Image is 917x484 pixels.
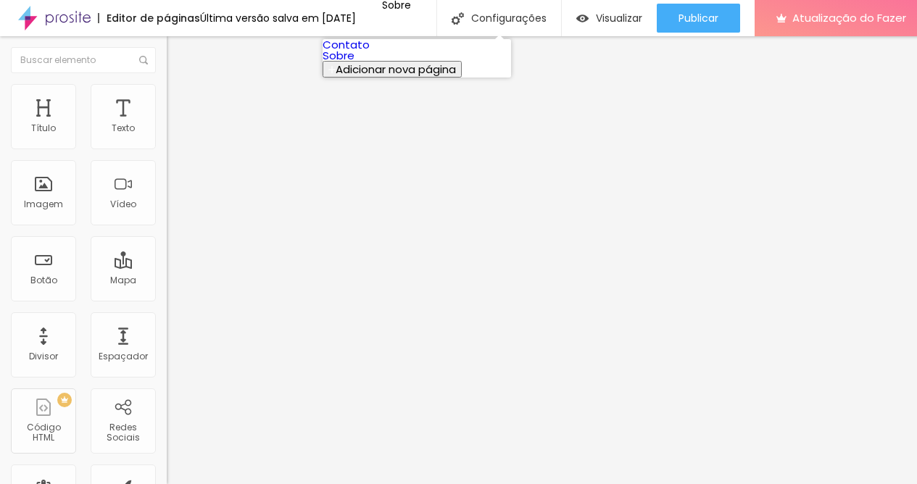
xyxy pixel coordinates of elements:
[139,56,148,64] img: Ícone
[452,12,464,25] img: Ícone
[200,11,356,25] font: Última versão salva em [DATE]
[107,421,140,443] font: Redes Sociais
[323,37,370,52] a: Contato
[112,122,135,134] font: Texto
[31,122,56,134] font: Título
[336,62,456,77] font: Adicionar nova página
[110,274,136,286] font: Mapa
[107,11,200,25] font: Editor de páginas
[471,11,547,25] font: Configurações
[30,274,57,286] font: Botão
[24,198,63,210] font: Imagem
[596,11,642,25] font: Visualizar
[29,350,58,362] font: Divisor
[562,4,657,33] button: Visualizar
[657,4,740,33] button: Publicar
[323,48,354,63] a: Sobre
[679,11,718,25] font: Publicar
[576,12,589,25] img: view-1.svg
[11,47,156,73] input: Buscar elemento
[27,421,61,443] font: Código HTML
[110,198,136,210] font: Vídeo
[792,10,906,25] font: Atualização do Fazer
[323,61,462,78] button: Adicionar nova página
[99,350,148,362] font: Espaçador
